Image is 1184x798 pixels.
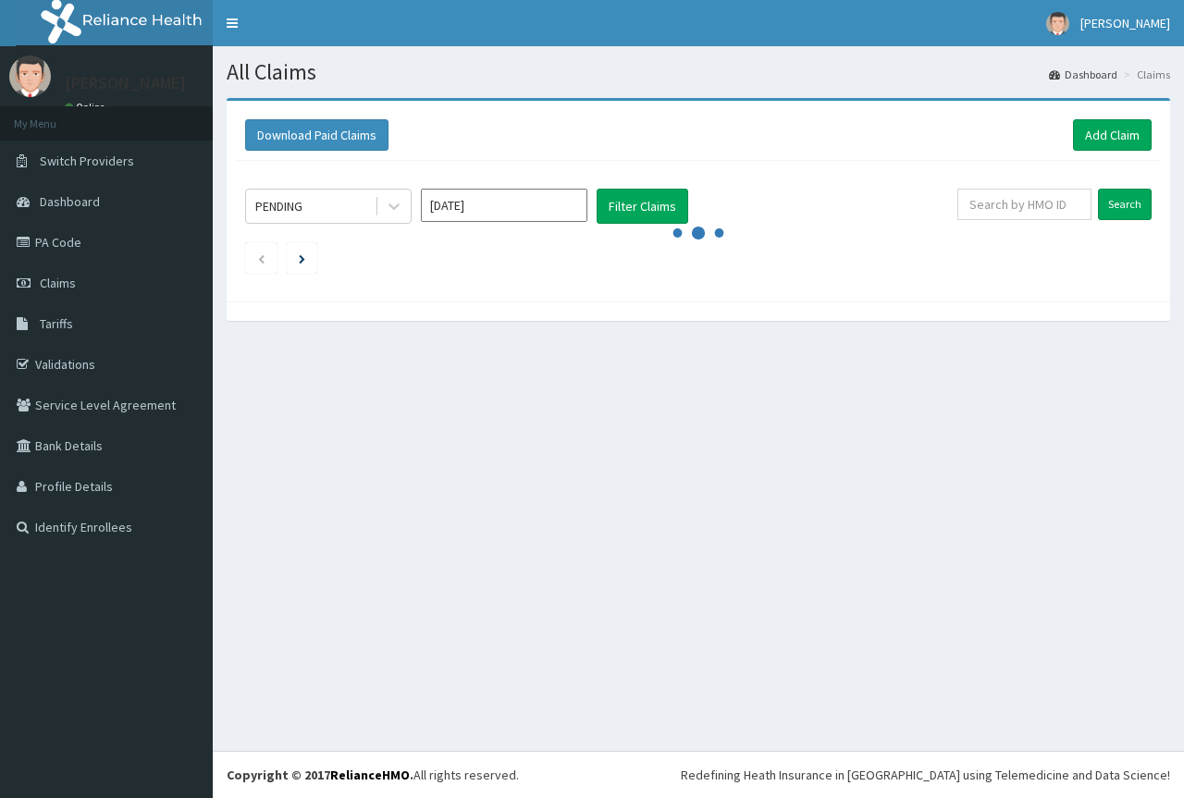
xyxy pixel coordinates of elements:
[597,189,688,224] button: Filter Claims
[227,767,413,783] strong: Copyright © 2017 .
[421,189,587,222] input: Select Month and Year
[299,250,305,266] a: Next page
[1080,15,1170,31] span: [PERSON_NAME]
[1049,67,1117,82] a: Dashboard
[213,751,1184,798] footer: All rights reserved.
[1098,189,1152,220] input: Search
[227,60,1170,84] h1: All Claims
[1073,119,1152,151] a: Add Claim
[245,119,388,151] button: Download Paid Claims
[671,205,726,261] svg: audio-loading
[40,193,100,210] span: Dashboard
[255,197,302,215] div: PENDING
[40,315,73,332] span: Tariffs
[9,55,51,97] img: User Image
[957,189,1091,220] input: Search by HMO ID
[65,101,109,114] a: Online
[65,75,186,92] p: [PERSON_NAME]
[681,766,1170,784] div: Redefining Heath Insurance in [GEOGRAPHIC_DATA] using Telemedicine and Data Science!
[40,153,134,169] span: Switch Providers
[330,767,410,783] a: RelianceHMO
[1119,67,1170,82] li: Claims
[257,250,265,266] a: Previous page
[40,275,76,291] span: Claims
[1046,12,1069,35] img: User Image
